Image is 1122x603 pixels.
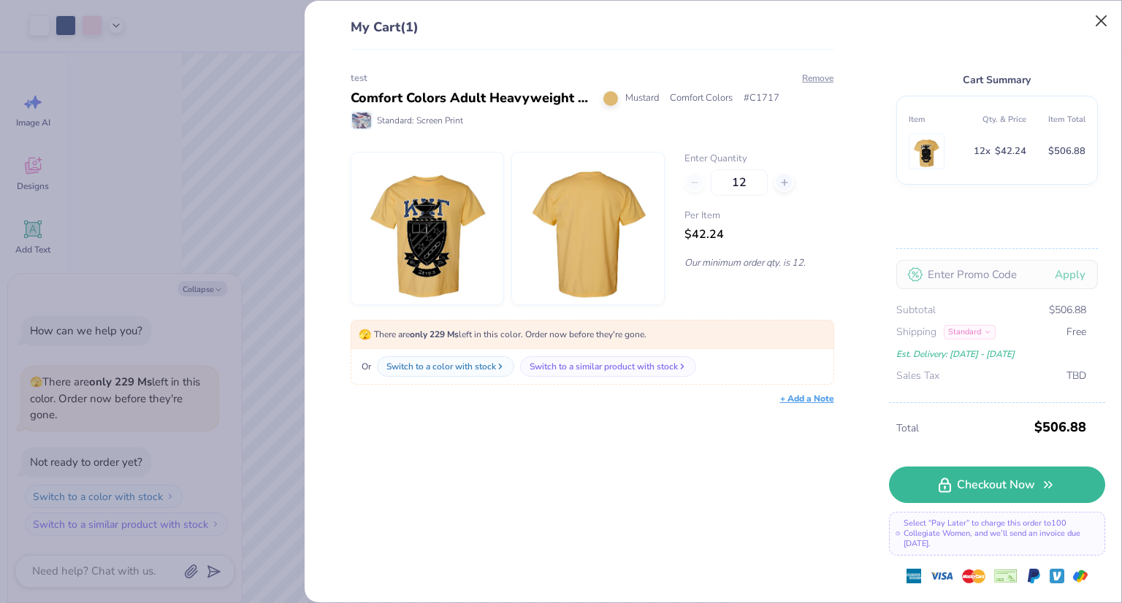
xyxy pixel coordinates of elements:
span: $506.88 [1048,143,1085,160]
button: Remove [801,72,834,85]
th: Item Total [1026,108,1085,131]
span: $42.24 [995,143,1026,160]
span: 🫣 [359,328,371,342]
img: master-card [962,564,985,588]
div: Select “Pay Later” to charge this order to 100 Collegiate Women , and we’ll send an invoice due [... [889,512,1105,556]
span: $42.24 [684,226,724,242]
img: Standard: Screen Print [352,112,371,128]
span: # C1717 [744,91,779,106]
img: Comfort Colors C1717 [525,153,651,304]
img: Venmo [1050,569,1064,583]
button: Switch to a similar product with stock [520,356,696,377]
img: GPay [1073,569,1088,583]
span: Standard: Screen Print [377,114,463,127]
span: Total [896,420,1030,437]
strong: only 229 Ms [410,329,459,340]
span: Mustard [625,91,659,106]
div: Comfort Colors Adult Heavyweight T-Shirt [351,88,592,108]
img: Comfort Colors C1717 [365,153,490,304]
img: express [907,569,921,583]
span: Subtotal [896,302,936,318]
span: Comfort Colors [670,91,733,106]
span: Sales Tax [896,368,939,384]
span: There are left in this color. Order now before they're gone. [359,329,646,340]
div: test [351,72,834,86]
span: $506.88 [1034,414,1086,440]
label: Enter Quantity [684,152,833,166]
span: Shipping [896,324,936,340]
input: – – [711,169,768,196]
img: cheque [994,569,1018,583]
span: Per Item [684,209,833,223]
span: Or [359,360,371,373]
input: Enter Promo Code [896,260,1098,289]
a: Checkout Now [889,466,1105,503]
p: Our minimum order qty. is 12. [684,256,833,269]
button: Close [1088,7,1115,35]
div: Switch to a color with stock [386,360,496,373]
div: + Add a Note [780,392,834,405]
img: Paypal [1026,569,1041,583]
th: Qty. & Price [967,108,1026,131]
img: Comfort Colors C1717 [912,134,941,169]
span: TBD [1066,368,1086,384]
span: $506.88 [1049,302,1086,318]
div: Standard [944,325,996,339]
div: Cart Summary [896,72,1098,88]
div: My Cart (1) [351,18,834,50]
button: Switch to a color with stock [377,356,514,377]
div: Est. Delivery: [DATE] - [DATE] [896,346,1086,362]
th: Item [909,108,968,131]
span: 12 x [974,143,991,160]
div: Switch to a similar product with stock [530,360,678,373]
img: visa [930,564,953,588]
span: Free [1066,324,1086,340]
